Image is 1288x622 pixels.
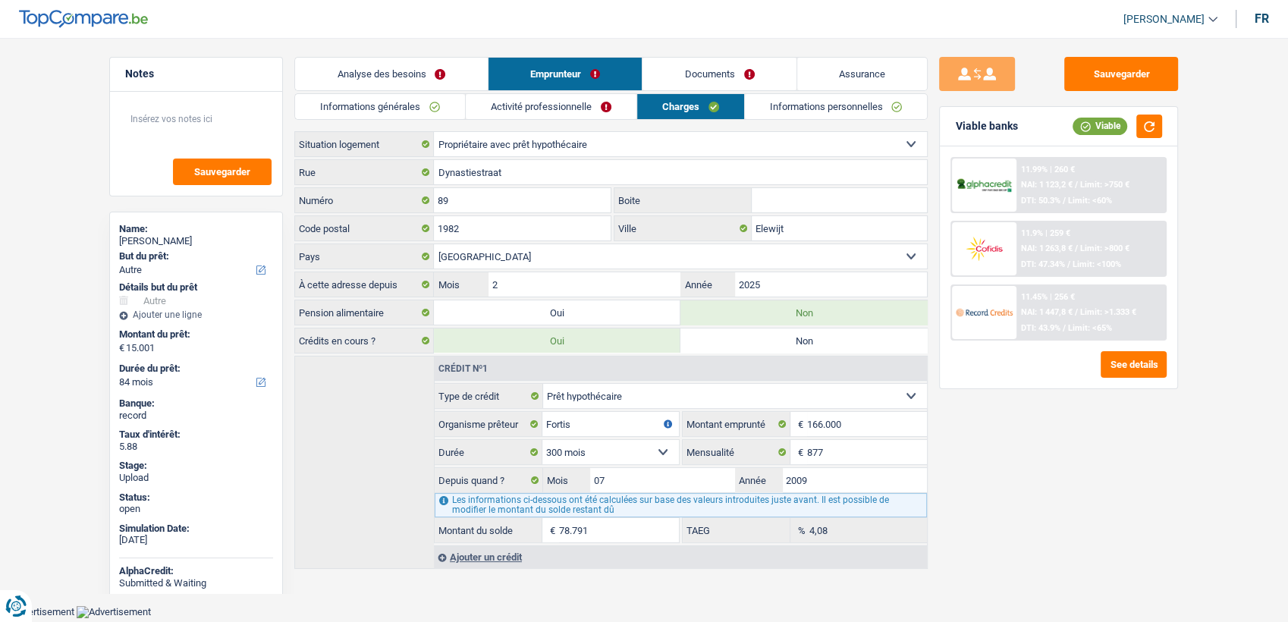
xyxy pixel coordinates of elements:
div: record [119,410,273,422]
div: Crédit nº1 [435,364,492,373]
label: Non [680,328,927,353]
a: Activité professionnelle [466,94,636,119]
span: DTI: 43.9% [1021,323,1060,333]
label: Mois [543,468,590,492]
label: Boite [614,188,752,212]
label: Crédits en cours ? [295,328,434,353]
label: Année [680,272,734,297]
div: Name: [119,223,273,235]
label: Depuis quand ? [435,468,543,492]
img: TopCompare Logo [19,10,148,28]
label: Non [680,300,927,325]
div: Stage: [119,460,273,472]
span: [PERSON_NAME] [1123,13,1205,26]
div: Les informations ci-dessous ont été calculées sur base des valeurs introduites juste avant. Il es... [435,493,927,517]
span: / [1075,180,1078,190]
label: Ville [614,216,752,240]
input: AAAA [735,272,927,297]
a: Charges [637,94,744,119]
label: Montant du solde [435,518,542,542]
a: Assurance [797,58,928,90]
a: Informations générales [295,94,465,119]
span: / [1063,323,1066,333]
label: Situation logement [295,132,434,156]
img: Advertisement [77,606,151,618]
label: But du prêt: [119,250,270,262]
label: Montant du prêt: [119,328,270,341]
input: MM [590,468,735,492]
label: Année [735,468,782,492]
span: % [790,518,809,542]
span: Limit: <65% [1068,323,1112,333]
div: Viable banks [955,120,1017,133]
label: Code postal [295,216,434,240]
label: Type de crédit [435,384,543,408]
label: Montant emprunté [683,412,790,436]
input: MM [488,272,680,297]
input: AAAA [782,468,927,492]
div: 11.9% | 259 € [1021,228,1070,238]
span: Limit: >800 € [1080,243,1129,253]
label: Organisme prêteur [435,412,542,436]
span: / [1075,307,1078,317]
div: Upload [119,472,273,484]
a: Emprunteur [488,58,642,90]
div: 5.88 [119,441,273,453]
label: Durée du prêt: [119,363,270,375]
div: Submitted & Waiting [119,577,273,589]
label: Numéro [295,188,434,212]
div: Simulation Date: [119,523,273,535]
div: 11.45% | 256 € [1021,292,1075,302]
span: NAI: 1 123,2 € [1021,180,1073,190]
label: À cette adresse depuis [295,272,434,297]
div: Ajouter un crédit [434,545,927,568]
span: DTI: 47.34% [1021,259,1065,269]
span: € [542,518,559,542]
button: See details [1101,351,1167,378]
img: Cofidis [956,234,1012,262]
span: € [790,440,807,464]
span: Limit: >1.333 € [1080,307,1136,317]
label: Oui [434,300,680,325]
img: Record Credits [956,298,1012,326]
span: / [1075,243,1078,253]
div: Viable [1073,118,1127,134]
a: Documents [642,58,796,90]
span: € [790,412,807,436]
span: Limit: <60% [1068,196,1112,206]
div: Status: [119,492,273,504]
a: Informations personnelles [745,94,928,119]
div: Détails but du prêt [119,281,273,294]
label: Oui [434,328,680,353]
button: Sauvegarder [1064,57,1178,91]
span: DTI: 50.3% [1021,196,1060,206]
div: Banque: [119,397,273,410]
div: fr [1255,11,1269,26]
label: TAEG [683,518,790,542]
div: open [119,503,273,515]
div: [PERSON_NAME] [119,235,273,247]
a: Analyse des besoins [295,58,488,90]
div: 11.99% | 260 € [1021,165,1075,174]
div: Taux d'intérêt: [119,429,273,441]
label: Pays [295,244,434,269]
span: / [1063,196,1066,206]
button: Sauvegarder [173,159,272,185]
label: Durée [435,440,542,464]
div: Ajouter une ligne [119,309,273,320]
span: NAI: 1 263,8 € [1021,243,1073,253]
span: Limit: >750 € [1080,180,1129,190]
span: Limit: <100% [1073,259,1121,269]
label: Pension alimentaire [295,300,434,325]
h5: Notes [125,68,267,80]
a: [PERSON_NAME] [1111,7,1217,32]
div: [DATE] [119,534,273,546]
span: / [1067,259,1070,269]
span: NAI: 1 447,8 € [1021,307,1073,317]
img: AlphaCredit [956,177,1012,194]
label: Mensualité [683,440,790,464]
label: Rue [295,160,434,184]
div: AlphaCredit: [119,565,273,577]
span: Sauvegarder [194,167,250,177]
span: € [119,342,124,354]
